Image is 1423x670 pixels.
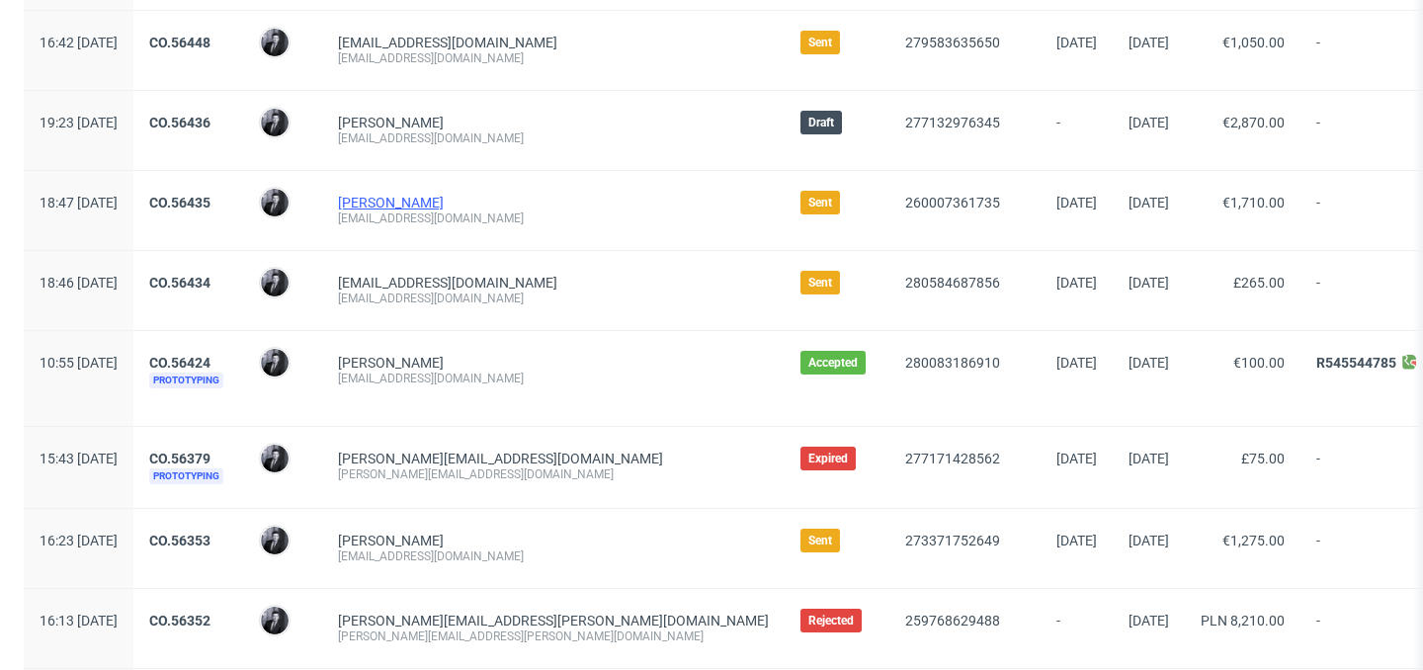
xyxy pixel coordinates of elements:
span: [DATE] [1129,195,1169,210]
span: Prototyping [149,373,223,388]
span: PLN 8,210.00 [1201,613,1285,628]
div: [PERSON_NAME][EMAIL_ADDRESS][DOMAIN_NAME] [338,466,769,482]
span: £265.00 [1233,275,1285,291]
img: Philippe Dubuy [261,189,289,216]
a: [PERSON_NAME] [338,195,444,210]
span: [DATE] [1129,35,1169,50]
img: Philippe Dubuy [261,349,289,377]
a: CO.56379 [149,451,210,466]
span: - [1056,613,1097,644]
span: 15:43 [DATE] [40,451,118,466]
a: CO.56353 [149,533,210,548]
span: [DATE] [1056,355,1097,371]
img: Philippe Dubuy [261,29,289,56]
span: [DATE] [1056,275,1097,291]
a: 260007361735 [905,195,1000,210]
span: 18:46 [DATE] [40,275,118,291]
span: [DATE] [1129,613,1169,628]
span: €1,710.00 [1222,195,1285,210]
span: £75.00 [1241,451,1285,466]
a: CO.56448 [149,35,210,50]
a: R545544785 [1316,355,1396,371]
a: CO.56435 [149,195,210,210]
span: Prototyping [149,468,223,484]
span: [EMAIL_ADDRESS][DOMAIN_NAME] [338,275,557,291]
span: Sent [808,533,832,548]
a: CO.56352 [149,613,210,628]
img: Philippe Dubuy [261,269,289,296]
div: [EMAIL_ADDRESS][DOMAIN_NAME] [338,130,769,146]
span: Draft [808,115,834,130]
a: [PERSON_NAME] [338,533,444,548]
span: 16:42 [DATE] [40,35,118,50]
a: 277132976345 [905,115,1000,130]
span: [DATE] [1056,533,1097,548]
span: 10:55 [DATE] [40,355,118,371]
span: €2,870.00 [1222,115,1285,130]
span: [PERSON_NAME][EMAIL_ADDRESS][PERSON_NAME][DOMAIN_NAME] [338,613,769,628]
span: [DATE] [1129,115,1169,130]
span: [DATE] [1129,355,1169,371]
span: [EMAIL_ADDRESS][DOMAIN_NAME] [338,35,557,50]
div: [PERSON_NAME][EMAIL_ADDRESS][PERSON_NAME][DOMAIN_NAME] [338,628,769,644]
img: Philippe Dubuy [261,445,289,472]
a: CO.56436 [149,115,210,130]
span: Sent [808,195,832,210]
span: Rejected [808,613,854,628]
a: 280083186910 [905,355,1000,371]
span: 16:13 [DATE] [40,613,118,628]
a: 259768629488 [905,613,1000,628]
a: CO.56434 [149,275,210,291]
span: [DATE] [1129,533,1169,548]
span: 16:23 [DATE] [40,533,118,548]
div: [EMAIL_ADDRESS][DOMAIN_NAME] [338,210,769,226]
a: 279583635650 [905,35,1000,50]
a: 273371752649 [905,533,1000,548]
span: €100.00 [1233,355,1285,371]
img: Philippe Dubuy [261,527,289,554]
span: [DATE] [1056,195,1097,210]
img: Philippe Dubuy [261,607,289,634]
span: Sent [808,35,832,50]
span: [DATE] [1056,35,1097,50]
a: [PERSON_NAME] [338,115,444,130]
span: Accepted [808,355,858,371]
span: 19:23 [DATE] [40,115,118,130]
span: [DATE] [1056,451,1097,466]
span: [PERSON_NAME][EMAIL_ADDRESS][DOMAIN_NAME] [338,451,663,466]
a: CO.56424 [149,355,210,371]
span: €1,050.00 [1222,35,1285,50]
div: [EMAIL_ADDRESS][DOMAIN_NAME] [338,371,769,386]
a: 277171428562 [905,451,1000,466]
a: 280584687856 [905,275,1000,291]
img: Philippe Dubuy [261,109,289,136]
a: [PERSON_NAME] [338,355,444,371]
span: €1,275.00 [1222,533,1285,548]
span: Sent [808,275,832,291]
span: [DATE] [1129,275,1169,291]
div: [EMAIL_ADDRESS][DOMAIN_NAME] [338,50,769,66]
span: - [1056,115,1097,146]
div: [EMAIL_ADDRESS][DOMAIN_NAME] [338,548,769,564]
span: [DATE] [1129,451,1169,466]
span: Expired [808,451,848,466]
div: [EMAIL_ADDRESS][DOMAIN_NAME] [338,291,769,306]
span: 18:47 [DATE] [40,195,118,210]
